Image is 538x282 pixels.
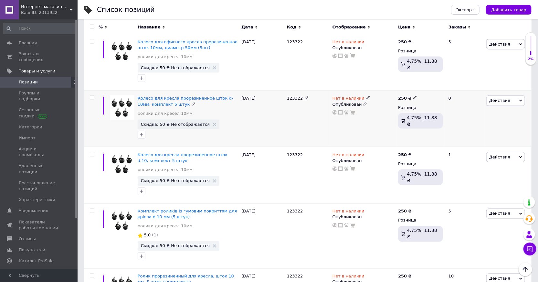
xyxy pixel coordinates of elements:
[141,66,210,70] span: Скидка: 50 ₴ Не отображается
[407,228,437,240] span: 4.75%, 11.88 ₴
[138,167,193,173] a: ролики для кресел 10мм
[141,122,210,126] span: Скидка: 50 ₴ Не отображается
[398,161,443,167] div: Розница
[19,51,60,63] span: Заказы и сообщения
[110,152,134,177] img: Колесо для кресла прорезиненное шток d.10, комплект 5 штук
[19,124,42,130] span: Категории
[287,39,303,44] span: 123322
[332,39,364,46] span: Нет в наличии
[398,96,407,101] b: 250
[489,42,510,47] span: Действия
[407,171,437,183] span: 4.75%, 11.88 ₴
[287,274,303,279] span: 123322
[99,24,103,30] span: %
[138,39,237,50] a: Колесо для офисного кресла прорезиненное шток 10мм, диаметр 50мм (5шт)
[138,24,161,30] span: Название
[332,214,395,220] div: Опубликован
[144,233,151,238] span: 5.0
[21,4,69,10] span: Интернет-магазин офисной и детской мебели "Ка-Маркет"
[19,208,48,214] span: Уведомления
[332,152,364,159] span: Нет в наличии
[19,219,60,231] span: Показатели работы компании
[398,152,407,157] b: 250
[240,34,285,91] div: [DATE]
[19,40,37,46] span: Главная
[287,209,303,214] span: 123322
[451,5,480,15] button: Экспорт
[407,59,437,70] span: 4.75%, 11.88 ₴
[138,96,233,106] a: Колесо для кресла прорезиненное шток d-10мм, комплект 5 штук
[19,247,45,253] span: Покупатели
[398,274,411,279] div: ₴
[489,98,510,103] span: Действия
[445,91,485,147] div: 0
[141,179,210,183] span: Скидка: 50 ₴ Не отображается
[287,24,297,30] span: Код
[110,95,134,120] img: Колесо для кресла прорезиненное шток d-10мм, комплект 5 штук
[240,147,285,204] div: [DATE]
[332,209,364,216] span: Нет в наличии
[445,203,485,268] div: 5
[526,57,536,61] div: 2%
[332,96,364,103] span: Нет в наличии
[19,146,60,158] span: Акции и промокоды
[287,96,303,101] span: 123322
[287,152,303,157] span: 123322
[97,6,155,13] div: Список позиций
[240,91,285,147] div: [DATE]
[456,7,474,12] span: Экспорт
[398,95,417,101] div: ₴
[398,39,411,45] div: ₴
[519,263,532,276] button: Наверх
[19,90,60,102] span: Группы и подборки
[138,209,237,220] a: Комплект роликів із гумовим покриттям для крісла d 10 мм (5 штук)
[398,209,411,214] div: ₴
[398,218,443,223] div: Розница
[19,180,60,192] span: Восстановление позиций
[3,23,76,34] input: Поиск
[19,107,60,119] span: Сезонные скидки
[241,24,253,30] span: Дата
[110,39,134,64] img: Колесо для офисного кресла прорезиненное шток 10мм, диаметр 50мм (5шт)
[398,39,407,44] b: 250
[152,233,158,238] span: (1)
[19,236,36,242] span: Отзывы
[332,24,366,30] span: Отображение
[491,7,526,12] span: Добавить товар
[489,276,510,281] span: Действия
[138,223,193,229] a: ролики для кресел 10мм
[407,115,437,127] span: 4.75%, 11.88 ₴
[398,48,443,54] div: Розница
[21,10,78,16] div: Ваш ID: 2313932
[445,147,485,204] div: 1
[240,203,285,268] div: [DATE]
[489,155,510,159] span: Действия
[19,258,54,264] span: Каталог ProSale
[398,105,443,111] div: Розница
[523,243,536,255] button: Чат с покупателем
[110,209,134,233] img: Комплект роликів із гумовим покриттям для крісла d 10 мм (5 штук)
[448,24,466,30] span: Заказы
[398,152,411,158] div: ₴
[398,274,407,279] b: 250
[445,34,485,91] div: 5
[489,211,510,216] span: Действия
[138,54,193,60] a: ролики для кресел 10мм
[19,68,55,74] span: Товары и услуги
[486,5,532,15] button: Добавить товар
[332,45,395,51] div: Опубликован
[332,274,364,281] span: Нет в наличии
[141,244,210,248] span: Скидка: 50 ₴ Не отображается
[19,197,55,203] span: Характеристики
[138,152,228,163] a: Колесо для кресла прорезиненное шток d.10, комплект 5 штук
[138,111,193,116] a: ролики для кресел 10мм
[19,163,60,175] span: Удаленные позиции
[19,79,38,85] span: Позиции
[332,158,395,164] div: Опубликован
[332,102,395,107] div: Опубликован
[398,209,407,214] b: 250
